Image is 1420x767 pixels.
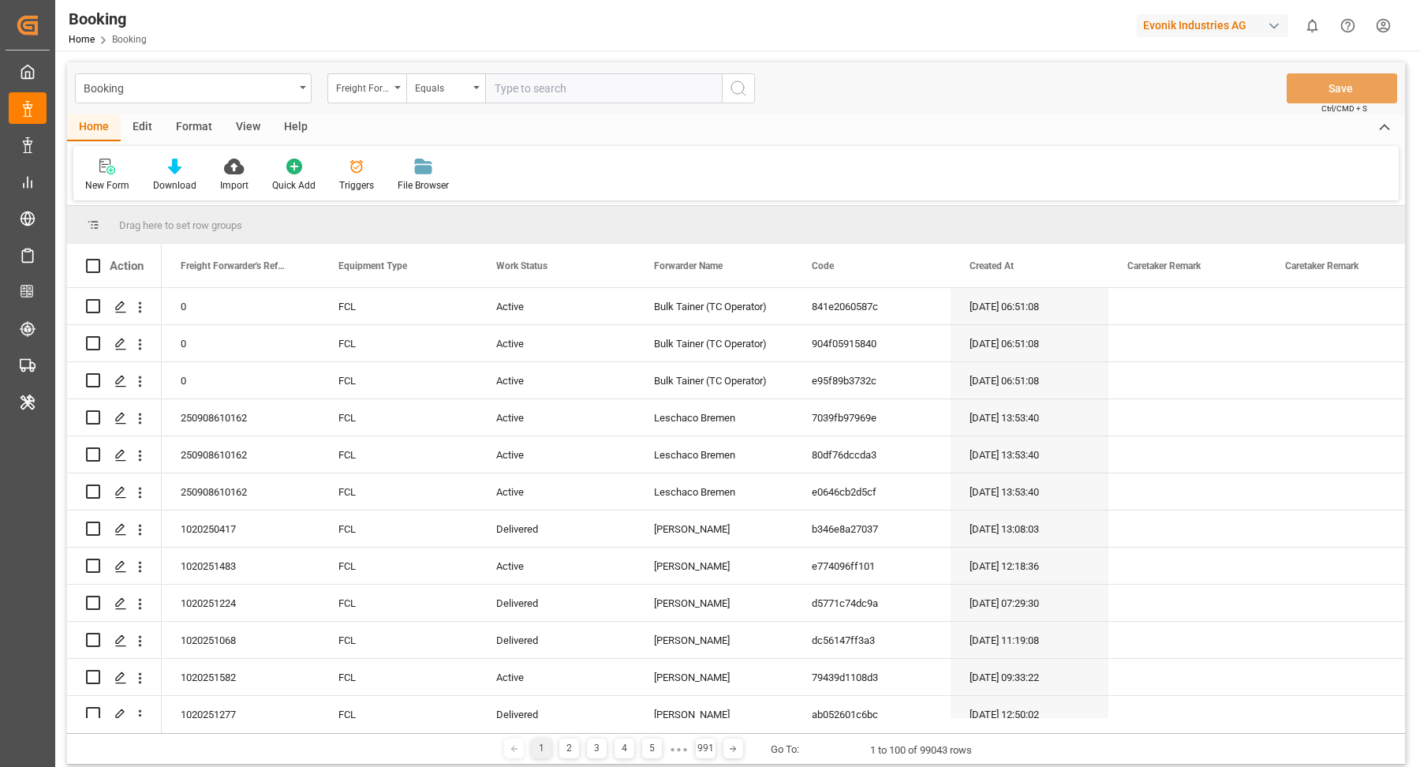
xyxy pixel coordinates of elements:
div: 1020250417 [162,511,319,547]
div: FCL [319,436,477,473]
div: Bulk Tainer (TC Operator) [635,325,793,361]
div: 1 [532,739,551,758]
div: 1 to 100 of 99043 rows [870,743,972,758]
div: ● ● ● [670,743,687,755]
div: 250908610162 [162,399,319,436]
span: Created At [970,260,1014,271]
div: Booking [69,7,147,31]
div: Press SPACE to select this row. [67,473,162,511]
button: Help Center [1330,8,1366,43]
div: e95f89b3732c [793,362,951,398]
div: Press SPACE to select this row. [67,436,162,473]
div: 904f05915840 [793,325,951,361]
div: Leschaco Bremen [635,473,793,510]
div: 4 [615,739,634,758]
span: Drag here to set row groups [119,219,242,231]
div: Download [153,178,196,193]
div: Action [110,259,144,273]
div: View [224,114,272,141]
div: Equals [415,77,469,95]
button: search button [722,73,755,103]
div: ab052601c6bc [793,696,951,732]
div: FCL [319,325,477,361]
div: [DATE] 06:51:08 [951,288,1108,324]
div: Evonik Industries AG [1137,14,1288,37]
div: Press SPACE to select this row. [67,288,162,325]
span: Caretaker Remark [1127,260,1201,271]
div: Press SPACE to select this row. [67,399,162,436]
div: Bulk Tainer (TC Operator) [635,362,793,398]
div: 0 [162,362,319,398]
div: Active [477,325,635,361]
div: FCL [319,696,477,732]
div: 2 [559,739,579,758]
div: 250908610162 [162,473,319,510]
div: Leschaco Bremen [635,436,793,473]
div: Active [477,548,635,584]
div: FCL [319,473,477,510]
div: FCL [319,288,477,324]
span: Ctrl/CMD + S [1321,103,1367,114]
div: [DATE] 13:08:03 [951,511,1108,547]
div: Bulk Tainer (TC Operator) [635,288,793,324]
div: Press SPACE to select this row. [67,659,162,696]
div: Press SPACE to select this row. [67,622,162,659]
span: Caretaker Remark [1285,260,1358,271]
div: Delivered [477,585,635,621]
div: Delivered [477,622,635,658]
div: [PERSON_NAME] [635,585,793,621]
div: 841e2060587c [793,288,951,324]
div: 0 [162,288,319,324]
span: Code [812,260,834,271]
div: e774096ff101 [793,548,951,584]
div: [PERSON_NAME] [635,511,793,547]
div: 1020251483 [162,548,319,584]
div: [DATE] 13:53:40 [951,473,1108,510]
span: Forwarder Name [654,260,723,271]
div: Format [164,114,224,141]
div: FCL [319,548,477,584]
div: b346e8a27037 [793,511,951,547]
div: [PERSON_NAME] [635,548,793,584]
button: show 0 new notifications [1295,8,1330,43]
div: FCL [319,622,477,658]
div: [PERSON_NAME] [635,622,793,658]
input: Type to search [485,73,722,103]
div: Help [272,114,319,141]
div: FCL [319,585,477,621]
div: New Form [85,178,129,193]
div: 0 [162,325,319,361]
div: [DATE] 12:18:36 [951,548,1108,584]
div: d5771c74dc9a [793,585,951,621]
div: [PERSON_NAME] [635,696,793,732]
div: FCL [319,362,477,398]
div: Active [477,288,635,324]
button: open menu [327,73,406,103]
div: Home [67,114,121,141]
span: Freight Forwarder's Reference No. [181,260,286,271]
span: Equipment Type [338,260,407,271]
div: 79439d1108d3 [793,659,951,695]
div: Go To: [771,742,799,758]
button: open menu [406,73,485,103]
button: Save [1287,73,1397,103]
div: Press SPACE to select this row. [67,362,162,399]
div: Active [477,399,635,436]
span: Work Status [496,260,547,271]
div: [DATE] 13:53:40 [951,436,1108,473]
div: 1020251277 [162,696,319,732]
div: Active [477,436,635,473]
div: [DATE] 09:33:22 [951,659,1108,695]
div: Active [477,473,635,510]
div: [PERSON_NAME] [635,659,793,695]
div: Quick Add [272,178,316,193]
div: FCL [319,511,477,547]
div: [DATE] 11:19:08 [951,622,1108,658]
div: e0646cb2d5cf [793,473,951,510]
div: File Browser [398,178,449,193]
div: [DATE] 07:29:30 [951,585,1108,621]
button: open menu [75,73,312,103]
div: 991 [696,739,716,758]
div: 1020251582 [162,659,319,695]
div: [DATE] 13:53:40 [951,399,1108,436]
